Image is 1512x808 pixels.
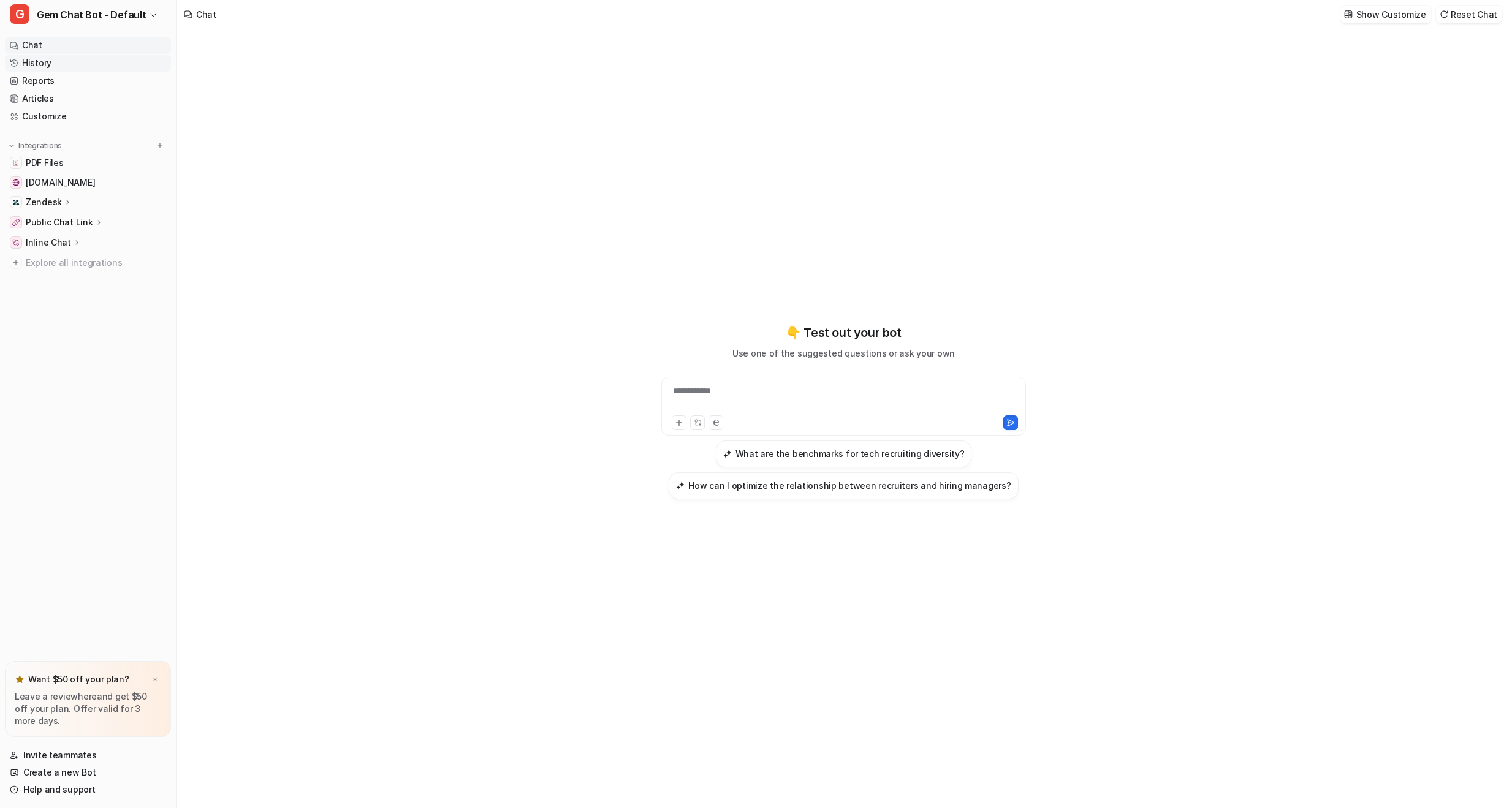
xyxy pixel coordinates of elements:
[786,323,901,342] p: 👇 Test out your bot
[7,142,16,150] img: expand menu
[1344,10,1353,19] img: customize
[26,236,71,249] p: Inline Chat
[26,196,62,208] p: Zendesk
[735,447,965,460] h3: What are the benchmarks for tech recruiting diversity?
[5,154,171,172] a: PDF FilesPDF Files
[12,239,20,246] img: Inline Chat
[5,140,66,152] button: Integrations
[732,347,955,360] p: Use one of the suggested questions or ask your own
[723,449,732,458] img: What are the benchmarks for tech recruiting diversity?
[12,198,20,206] img: Zendesk
[15,674,25,684] img: star
[151,676,159,684] img: x
[26,176,95,189] span: [DOMAIN_NAME]
[26,216,93,228] p: Public Chat Link
[12,179,20,186] img: status.gem.com
[5,90,171,107] a: Articles
[669,472,1018,499] button: How can I optimize the relationship between recruiters and hiring managers?How can I optimize the...
[688,479,1011,492] h3: How can I optimize the relationship between recruiters and hiring managers?
[5,764,171,781] a: Create a new Bot
[12,219,20,226] img: Public Chat Link
[5,108,171,125] a: Customize
[15,690,161,727] p: Leave a review and get $50 off your plan. Offer valid for 3 more days.
[5,174,171,191] a: status.gem.com[DOMAIN_NAME]
[5,747,171,764] a: Invite teammates
[5,55,171,72] a: History
[37,6,146,23] span: Gem Chat Bot - Default
[676,481,685,490] img: How can I optimize the relationship between recruiters and hiring managers?
[5,37,171,54] a: Chat
[12,159,20,167] img: PDF Files
[1340,6,1431,23] button: Show Customize
[10,257,22,269] img: explore all integrations
[156,142,164,150] img: menu_add.svg
[18,141,62,151] p: Integrations
[1436,6,1502,23] button: Reset Chat
[28,673,129,685] p: Want $50 off your plan?
[5,254,171,271] a: Explore all integrations
[5,72,171,89] a: Reports
[26,253,166,273] span: Explore all integrations
[78,691,97,701] a: here
[10,4,29,24] span: G
[196,8,216,21] div: Chat
[5,781,171,798] a: Help and support
[1356,8,1426,21] p: Show Customize
[1440,10,1448,19] img: reset
[716,440,972,467] button: What are the benchmarks for tech recruiting diversity?What are the benchmarks for tech recruiting...
[26,157,63,169] span: PDF Files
